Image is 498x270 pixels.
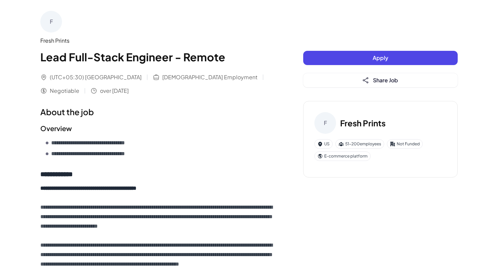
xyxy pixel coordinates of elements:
[303,73,458,87] button: Share Job
[50,87,79,95] span: Negotiable
[303,51,458,65] button: Apply
[100,87,129,95] span: over [DATE]
[40,49,276,65] h1: Lead Full-Stack Engineer - Remote
[373,77,398,84] span: Share Job
[50,73,142,81] span: (UTC+05:30) [GEOGRAPHIC_DATA]
[40,37,276,45] div: Fresh Prints
[314,112,336,134] div: F
[314,139,333,149] div: US
[40,106,276,118] h1: About the job
[162,73,257,81] span: [DEMOGRAPHIC_DATA] Employment
[387,139,423,149] div: Not Funded
[340,117,386,129] h3: Fresh Prints
[314,151,371,161] div: E-commerce platform
[40,123,276,133] h2: Overview
[40,11,62,33] div: F
[335,139,384,149] div: 51-200 employees
[373,54,388,61] span: Apply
